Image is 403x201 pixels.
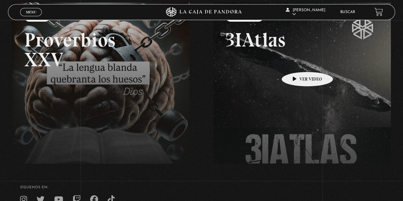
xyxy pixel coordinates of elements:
[26,10,36,14] span: Menu
[374,8,383,16] a: View your shopping cart
[24,15,39,20] span: Cerrar
[340,10,355,14] a: Buscar
[286,8,325,16] span: [PERSON_NAME]
[20,186,383,189] h4: SÍguenos en:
